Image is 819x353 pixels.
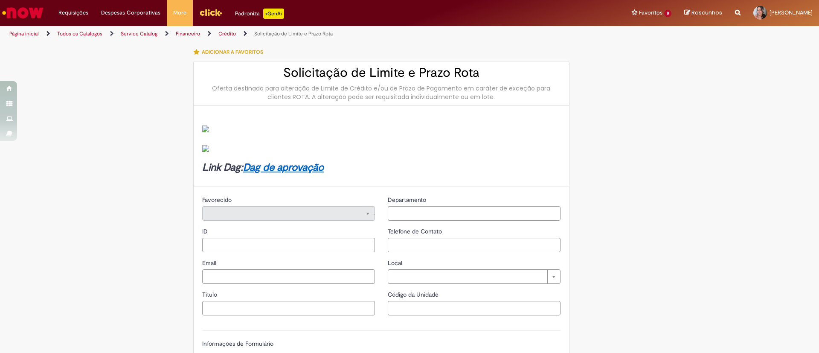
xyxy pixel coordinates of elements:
input: Departamento [388,206,561,221]
img: ServiceNow [1,4,45,21]
span: More [173,9,186,17]
p: +GenAi [263,9,284,19]
strong: Link Dag: [202,161,324,174]
a: Dag de aprovação [243,161,324,174]
a: Página inicial [9,30,39,37]
input: Email [202,269,375,284]
ul: Trilhas de página [6,26,540,42]
div: Padroniza [235,9,284,19]
a: Limpar campo Favorecido [202,206,375,221]
span: Título [202,291,219,298]
a: Solicitação de Limite e Prazo Rota [254,30,333,37]
a: Crédito [218,30,236,37]
span: Local [388,259,404,267]
span: Rascunhos [691,9,722,17]
span: Adicionar a Favoritos [202,49,263,55]
span: [PERSON_NAME] [770,9,813,16]
img: sys_attachment.do [202,125,209,132]
input: Telefone de Contato [388,238,561,252]
label: Informações de Formulário [202,340,273,347]
input: Código da Unidade [388,301,561,315]
span: Telefone de Contato [388,228,444,235]
span: ID [202,228,209,235]
span: Departamento [388,196,428,204]
button: Adicionar a Favoritos [193,43,268,61]
a: Service Catalog [121,30,157,37]
a: Limpar campo Local [388,269,561,284]
a: Rascunhos [684,9,722,17]
input: Título [202,301,375,315]
span: Despesas Corporativas [101,9,160,17]
a: Financeiro [176,30,200,37]
span: Código da Unidade [388,291,440,298]
img: sys_attachment.do [202,145,209,152]
span: Email [202,259,218,267]
span: 8 [664,10,671,17]
img: click_logo_yellow_360x200.png [199,6,222,19]
input: ID [202,238,375,252]
span: Favoritos [639,9,662,17]
div: Oferta destinada para alteração de Limite de Crédito e/ou de Prazo de Pagamento em caráter de exc... [202,84,561,101]
span: Requisições [58,9,88,17]
a: Todos os Catálogos [57,30,102,37]
h2: Solicitação de Limite e Prazo Rota [202,66,561,80]
span: Somente leitura - Favorecido [202,196,233,204]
